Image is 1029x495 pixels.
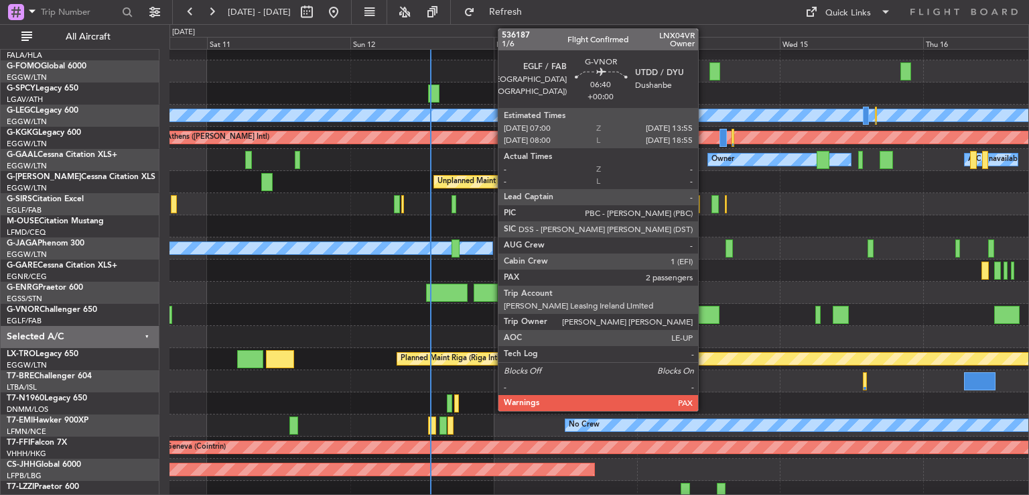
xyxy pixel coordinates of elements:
[7,372,34,380] span: T7-BRE
[7,151,117,159] a: G-GAALCessna Citation XLS+
[350,37,494,49] div: Sun 12
[494,37,637,49] div: Mon 13
[7,294,42,304] a: EGSS/STN
[115,127,269,148] div: Planned Maint Athens ([PERSON_NAME] Intl)
[7,394,87,402] a: T7-N1960Legacy 650
[7,350,36,358] span: LX-TRO
[7,471,42,481] a: LFPB/LBG
[172,27,195,38] div: [DATE]
[15,26,145,48] button: All Aircraft
[401,349,501,369] div: Planned Maint Riga (Riga Intl)
[437,172,658,192] div: Unplanned Maint [GEOGRAPHIC_DATA] ([GEOGRAPHIC_DATA])
[968,150,1024,170] div: A/C Unavailable
[7,461,81,469] a: CS-JHHGlobal 6000
[7,107,36,115] span: G-LEGC
[458,1,538,23] button: Refresh
[7,262,117,270] a: G-GARECessna Citation XLS+
[7,483,79,491] a: T7-LZZIPraetor 600
[7,217,39,225] span: M-OUSE
[7,95,43,105] a: LGAV/ATH
[7,449,46,459] a: VHHH/HKG
[7,195,32,203] span: G-SIRS
[7,239,38,248] span: G-JAGA
[7,50,42,60] a: FALA/HLA
[539,150,594,170] div: A/C Unavailable
[7,284,38,292] span: G-ENRG
[7,316,42,326] a: EGLF/FAB
[7,205,42,215] a: EGLF/FAB
[7,173,155,181] a: G-[PERSON_NAME]Cessna Citation XLS
[7,417,88,425] a: T7-EMIHawker 900XP
[7,382,37,392] a: LTBA/ISL
[7,161,47,171] a: EGGW/LTN
[7,350,78,358] a: LX-TROLegacy 650
[637,37,780,49] div: Tue 14
[478,7,534,17] span: Refresh
[7,417,33,425] span: T7-EMI
[7,62,86,70] a: G-FOMOGlobal 6000
[7,227,46,237] a: LFMD/CEQ
[7,306,40,314] span: G-VNOR
[7,183,47,193] a: EGGW/LTN
[7,461,36,469] span: CS-JHH
[7,117,47,127] a: EGGW/LTN
[7,129,38,137] span: G-KGKG
[711,150,734,170] div: Owner
[41,2,118,22] input: Trip Number
[228,6,291,18] span: [DATE] - [DATE]
[7,272,47,282] a: EGNR/CEG
[7,439,67,447] a: T7-FFIFalcon 7X
[7,394,44,402] span: T7-N1960
[7,85,36,93] span: G-SPCY
[115,437,226,457] div: Planned Maint Geneva (Cointrin)
[7,217,104,225] a: M-OUSECitation Mustang
[7,360,47,370] a: EGGW/LTN
[7,250,47,260] a: EGGW/LTN
[207,37,350,49] div: Sat 11
[7,85,78,93] a: G-SPCYLegacy 650
[780,37,923,49] div: Wed 15
[569,415,600,435] div: No Crew
[7,427,46,437] a: LFMN/NCE
[7,239,84,248] a: G-JAGAPhenom 300
[7,173,81,181] span: G-[PERSON_NAME]
[7,306,97,314] a: G-VNORChallenger 650
[799,1,898,23] button: Quick Links
[7,372,92,380] a: T7-BREChallenger 604
[7,151,38,159] span: G-GAAL
[7,62,41,70] span: G-FOMO
[7,262,38,270] span: G-GARE
[7,107,78,115] a: G-LEGCLegacy 600
[7,139,47,149] a: EGGW/LTN
[7,129,81,137] a: G-KGKGLegacy 600
[7,483,34,491] span: T7-LZZI
[7,284,83,292] a: G-ENRGPraetor 600
[7,195,84,203] a: G-SIRSCitation Excel
[825,7,871,20] div: Quick Links
[35,32,141,42] span: All Aircraft
[7,439,30,447] span: T7-FFI
[7,404,48,415] a: DNMM/LOS
[7,72,47,82] a: EGGW/LTN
